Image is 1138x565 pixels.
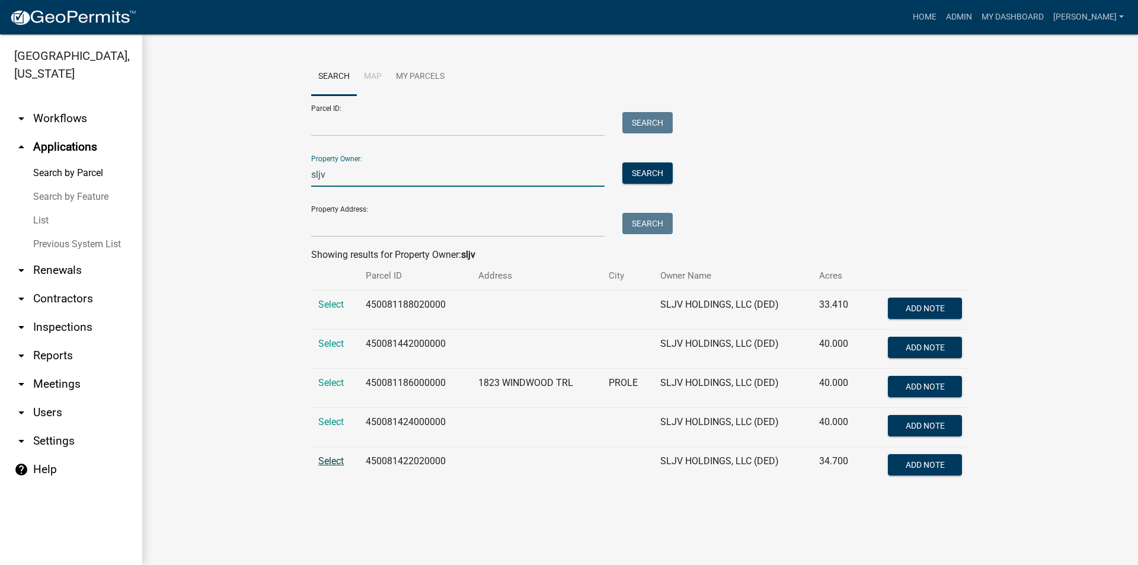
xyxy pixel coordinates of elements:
a: Search [311,58,357,96]
i: arrow_drop_down [14,292,28,306]
td: 1823 WINDWOOD TRL [471,369,602,408]
td: 40.000 [812,369,864,408]
button: Add Note [888,298,962,319]
button: Add Note [888,454,962,475]
a: Select [318,338,344,349]
td: SLJV HOLDINGS, LLC (DED) [653,291,812,330]
td: 450081442000000 [359,330,471,369]
i: help [14,462,28,477]
a: Select [318,455,344,467]
a: Home [908,6,941,28]
a: Select [318,299,344,310]
td: 450081424000000 [359,408,471,447]
button: Search [622,213,673,234]
i: arrow_drop_down [14,320,28,334]
button: Add Note [888,415,962,436]
span: Add Note [905,421,944,430]
td: 34.700 [812,447,864,486]
a: Select [318,416,344,427]
td: 450081422020000 [359,447,471,486]
i: arrow_drop_down [14,434,28,448]
td: 40.000 [812,408,864,447]
i: arrow_drop_down [14,406,28,420]
a: Select [318,377,344,388]
td: SLJV HOLDINGS, LLC (DED) [653,447,812,486]
th: Parcel ID [359,262,471,290]
i: arrow_drop_down [14,377,28,391]
th: Owner Name [653,262,812,290]
td: 450081186000000 [359,369,471,408]
i: arrow_drop_down [14,263,28,277]
td: 33.410 [812,291,864,330]
span: Add Note [905,460,944,470]
a: My Dashboard [977,6,1049,28]
i: arrow_drop_down [14,111,28,126]
td: PROLE [602,369,653,408]
td: SLJV HOLDINGS, LLC (DED) [653,330,812,369]
span: Add Note [905,382,944,391]
th: City [602,262,653,290]
div: Showing results for Property Owner: [311,248,969,262]
th: Acres [812,262,864,290]
th: Address [471,262,602,290]
i: arrow_drop_up [14,140,28,154]
td: SLJV HOLDINGS, LLC (DED) [653,369,812,408]
a: My Parcels [389,58,452,96]
button: Add Note [888,376,962,397]
button: Add Note [888,337,962,358]
a: [PERSON_NAME] [1049,6,1129,28]
a: Admin [941,6,977,28]
button: Search [622,162,673,184]
td: 450081188020000 [359,291,471,330]
span: Add Note [905,343,944,352]
span: Add Note [905,304,944,313]
strong: sljv [461,249,475,260]
td: 40.000 [812,330,864,369]
button: Search [622,112,673,133]
td: SLJV HOLDINGS, LLC (DED) [653,408,812,447]
i: arrow_drop_down [14,349,28,363]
